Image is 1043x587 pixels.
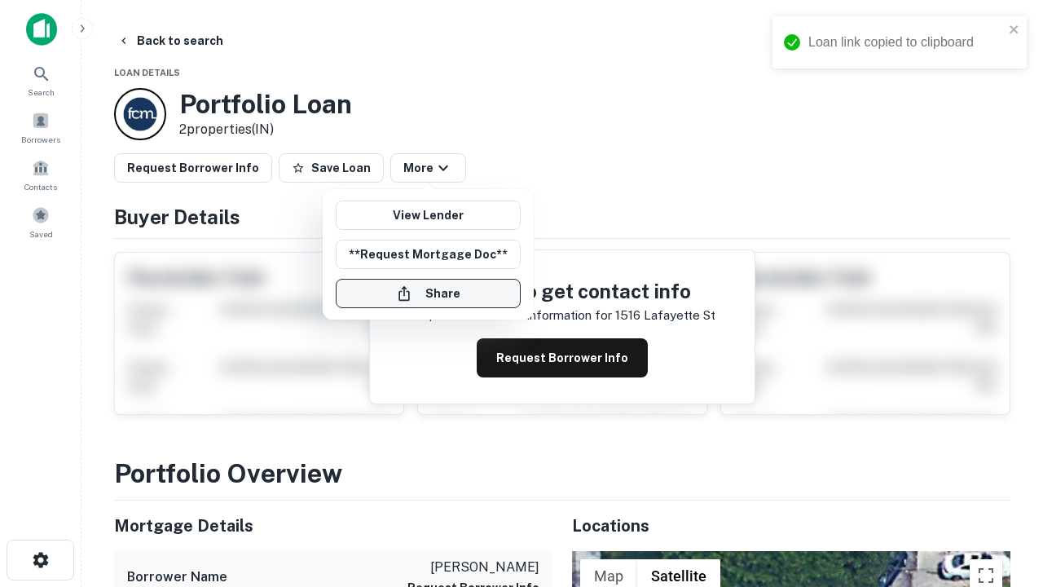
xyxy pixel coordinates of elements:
[336,279,521,308] button: Share
[962,457,1043,535] iframe: Chat Widget
[336,240,521,269] button: **Request Mortgage Doc**
[336,201,521,230] a: View Lender
[808,33,1004,52] div: Loan link copied to clipboard
[1009,23,1020,38] button: close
